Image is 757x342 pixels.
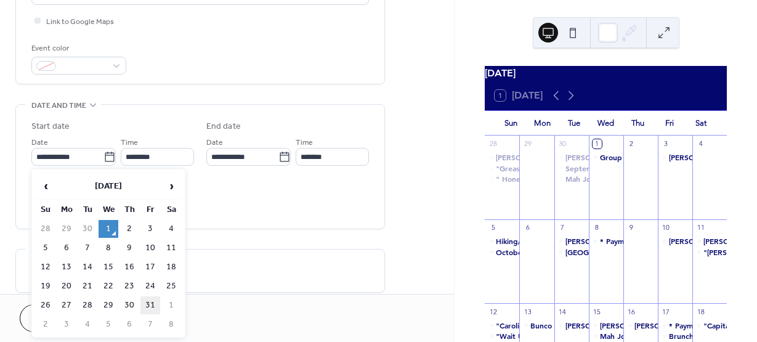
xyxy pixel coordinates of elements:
[662,307,671,316] div: 17
[658,331,692,341] div: Brunch Bunch Gathering
[523,307,532,316] div: 13
[20,304,95,332] button: Cancel
[78,201,97,219] th: Tu
[36,220,55,238] td: 28
[496,163,603,174] div: "Grease" Theater Performance
[57,239,76,257] td: 6
[485,247,519,258] div: October Group Brunch and Member Birthdays # 1
[558,111,590,136] div: Tue
[554,174,589,184] div: Mah Jongg Gathering
[565,152,688,163] div: [PERSON_NAME]- Happy Birthday!
[523,139,532,149] div: 29
[36,258,55,276] td: 12
[162,174,180,198] span: ›
[119,239,139,257] td: 9
[496,331,638,341] div: "Wait Until Dark" - Theater Performance
[78,239,97,257] td: 7
[140,220,160,238] td: 3
[31,136,48,149] span: Date
[488,223,498,232] div: 5
[669,331,755,341] div: Brunch Bunch Gathering
[662,139,671,149] div: 3
[119,201,139,219] th: Th
[600,331,677,341] div: Mah Jongg Gathering
[46,15,114,28] span: Link to Google Maps
[621,111,654,136] div: Thu
[554,320,589,331] div: Celeste Anderson - Happy Birthday!
[589,236,623,246] div: * Payment Due Date : NC Chinese Lantern Festival (December 10th)
[589,152,623,163] div: Group Dance Lessons
[161,201,181,219] th: Sa
[161,258,181,276] td: 18
[658,152,692,163] div: Carolyn Walker - Happy Birthday!
[140,239,160,257] td: 10
[119,296,139,314] td: 30
[530,320,589,331] div: Bunco Gathering
[696,223,705,232] div: 11
[496,320,613,331] div: "Carolina Mustangs" Supper Club
[78,277,97,295] td: 21
[558,223,567,232] div: 7
[31,120,70,133] div: Start date
[488,139,498,149] div: 28
[161,239,181,257] td: 11
[519,320,554,331] div: Bunco Gathering
[485,320,519,331] div: "Carolina Mustangs" Supper Club
[99,239,118,257] td: 8
[296,136,313,149] span: Time
[589,331,623,341] div: Mah Jongg Gathering
[99,316,118,333] td: 5
[140,296,160,314] td: 31
[99,258,118,276] td: 15
[161,220,181,238] td: 4
[119,316,139,333] td: 6
[485,174,519,184] div: " Honey Bees" Supper Club
[36,239,55,257] td: 5
[496,174,594,184] div: " Honey Bees" Supper Club
[121,136,138,149] span: Time
[485,152,519,163] div: Gretchen Kaltenbach - Happy Birthday!
[57,173,160,200] th: [DATE]
[623,320,658,331] div: Carol Cimo - Happy Birthday!
[523,223,532,232] div: 6
[206,120,241,133] div: End date
[627,139,636,149] div: 2
[495,111,527,136] div: Sun
[658,320,692,331] div: * Payment Due By Today: TR Presents.....Whitney Houston (On November 2nd)
[78,258,97,276] td: 14
[554,163,589,174] div: September Group Luncheon and Members Birthdays # 4
[36,316,55,333] td: 2
[119,277,139,295] td: 23
[654,111,686,136] div: Fri
[57,220,76,238] td: 29
[99,201,118,219] th: We
[161,316,181,333] td: 8
[558,307,567,316] div: 14
[685,111,717,136] div: Sat
[593,307,602,316] div: 15
[496,236,601,246] div: Hiking/Walking Group Outing
[140,258,160,276] td: 17
[593,223,602,232] div: 8
[57,316,76,333] td: 3
[696,307,705,316] div: 18
[140,201,160,219] th: Fr
[78,316,97,333] td: 4
[488,307,498,316] div: 12
[485,236,519,246] div: Hiking/Walking Group Outing
[558,139,567,149] div: 30
[485,331,519,341] div: "Wait Until Dark" - Theater Performance
[161,277,181,295] td: 25
[554,247,589,258] div: Raleigh Capitol Building Tour
[696,139,705,149] div: 4
[692,320,727,331] div: "Capital City Diners" Supper Club
[140,316,160,333] td: 7
[658,236,692,246] div: Sherry Adamson - Happy Birthday!
[57,201,76,219] th: Mo
[589,320,623,331] div: Barbara King - Happy Birthday!
[627,307,636,316] div: 16
[36,296,55,314] td: 26
[662,223,671,232] div: 10
[99,277,118,295] td: 22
